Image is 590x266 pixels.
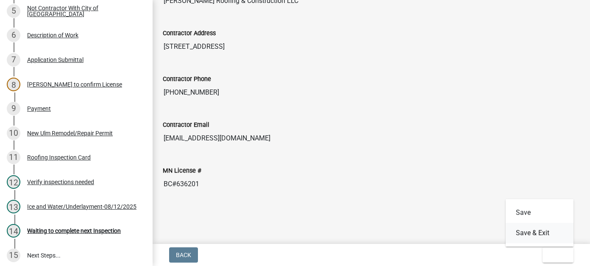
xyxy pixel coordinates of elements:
label: Contractor Email [163,122,209,128]
div: 6 [7,28,20,42]
div: New Ulm Remodel/Repair Permit [27,130,113,136]
div: 10 [7,126,20,140]
div: 14 [7,224,20,238]
div: Roofing Inspection Card [27,154,91,160]
div: 5 [7,4,20,18]
div: 13 [7,200,20,213]
div: Payment [27,106,51,112]
div: Waiting to complete next Inspection [27,228,121,234]
div: 8 [7,78,20,91]
button: Save [506,202,573,223]
div: Ice and Water/Underlayment-08/12/2025 [27,204,136,210]
div: 11 [7,151,20,164]
div: Exit [506,199,573,246]
div: 9 [7,102,20,115]
button: Exit [543,247,573,263]
button: Back [169,247,198,263]
button: Save & Exit [506,223,573,243]
label: Contractor Phone [163,76,211,82]
div: 7 [7,53,20,67]
span: Exit [549,252,562,258]
span: Back [176,252,191,258]
label: MN License # [163,168,201,174]
div: Description of Work [27,32,78,38]
div: Not Contractor With City of [GEOGRAPHIC_DATA] [27,5,139,17]
div: Application Submittal [27,57,83,63]
label: Contractor Address [163,31,216,36]
div: Verify inspections needed [27,179,94,185]
div: 12 [7,175,20,189]
div: [PERSON_NAME] to confirm License [27,81,122,87]
div: 15 [7,249,20,262]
